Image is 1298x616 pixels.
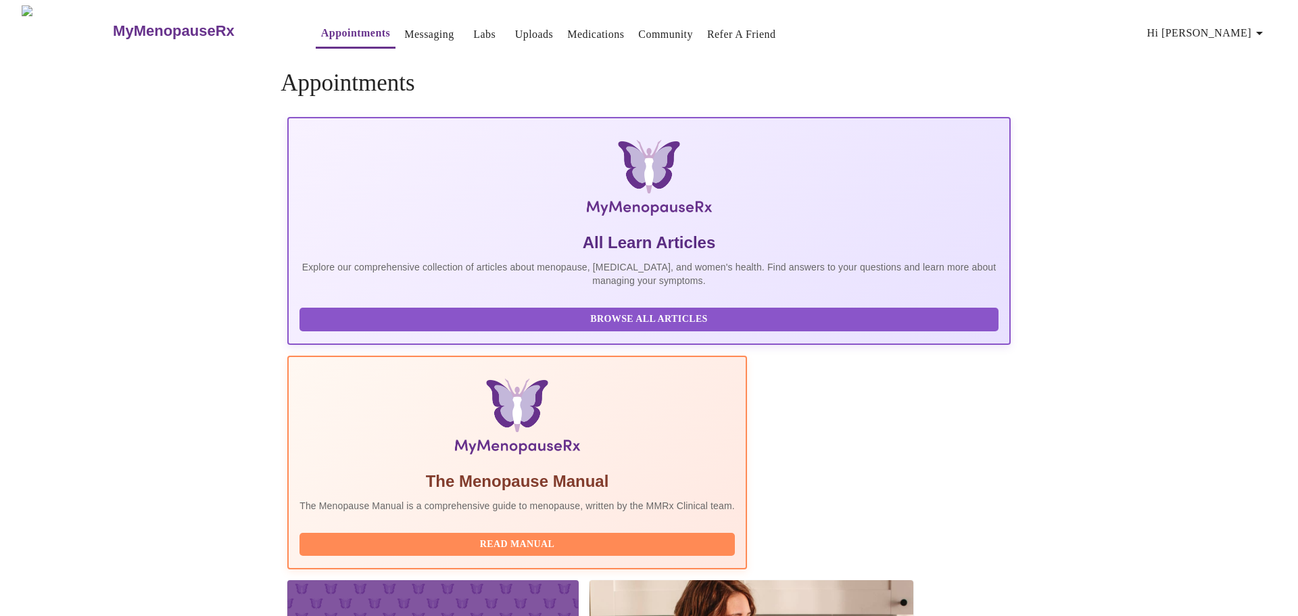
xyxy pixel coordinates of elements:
[408,140,890,221] img: MyMenopauseRx Logo
[463,21,506,48] button: Labs
[299,308,999,331] button: Browse All Articles
[515,25,554,44] a: Uploads
[313,536,721,553] span: Read Manual
[567,25,624,44] a: Medications
[368,379,665,460] img: Menopause Manual
[1142,20,1273,47] button: Hi [PERSON_NAME]
[299,538,738,549] a: Read Manual
[22,5,112,56] img: MyMenopauseRx Logo
[562,21,629,48] button: Medications
[299,232,999,254] h5: All Learn Articles
[316,20,395,49] button: Appointments
[702,21,782,48] button: Refer a Friend
[707,25,776,44] a: Refer a Friend
[404,25,454,44] a: Messaging
[473,25,496,44] a: Labs
[638,25,693,44] a: Community
[1147,24,1268,43] span: Hi [PERSON_NAME]
[321,24,390,43] a: Appointments
[510,21,559,48] button: Uploads
[399,21,459,48] button: Messaging
[281,70,1017,97] h4: Appointments
[112,7,289,55] a: MyMenopauseRx
[313,311,985,328] span: Browse All Articles
[299,312,1002,324] a: Browse All Articles
[299,471,735,492] h5: The Menopause Manual
[633,21,698,48] button: Community
[299,533,735,556] button: Read Manual
[299,260,999,287] p: Explore our comprehensive collection of articles about menopause, [MEDICAL_DATA], and women's hea...
[299,499,735,513] p: The Menopause Manual is a comprehensive guide to menopause, written by the MMRx Clinical team.
[113,22,235,40] h3: MyMenopauseRx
